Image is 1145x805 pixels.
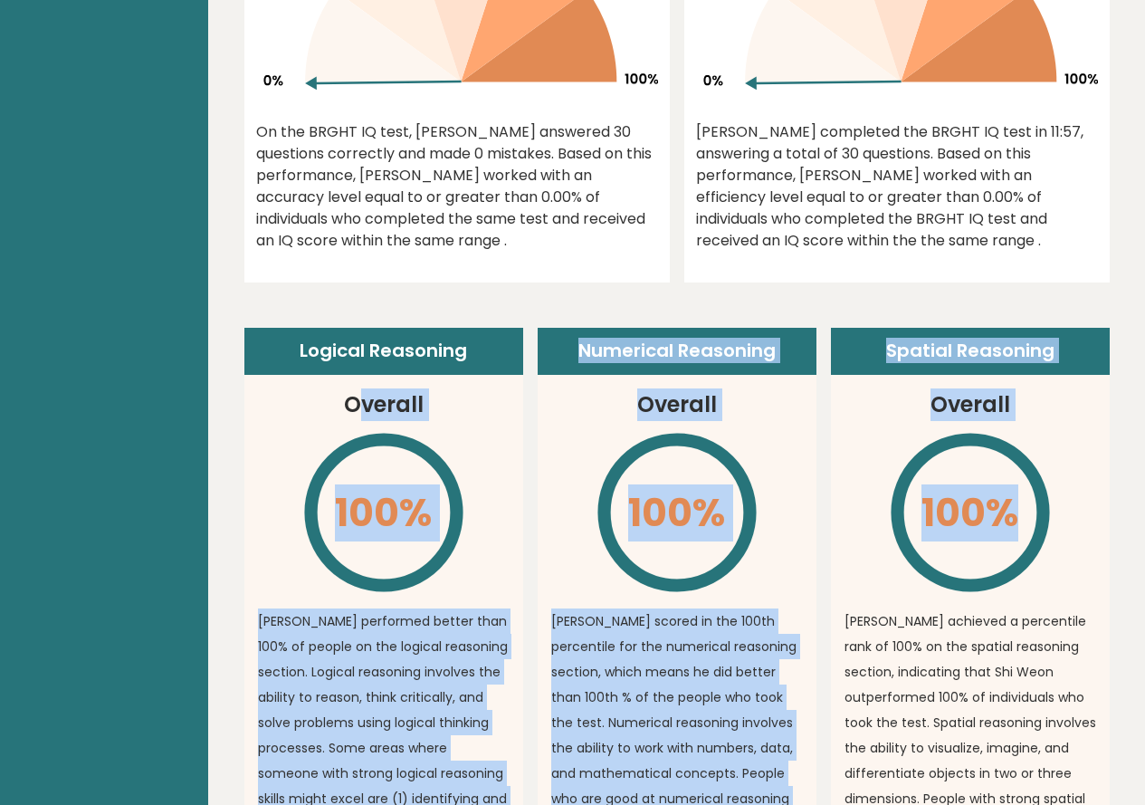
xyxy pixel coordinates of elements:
[637,388,717,421] h3: Overall
[344,388,424,421] h3: Overall
[696,121,1098,252] div: [PERSON_NAME] completed the BRGHT IQ test in 11:57, answering a total of 30 questions. Based on t...
[301,430,466,595] svg: \
[244,328,523,375] header: Logical Reasoning
[831,328,1110,375] header: Spatial Reasoning
[538,328,816,375] header: Numerical Reasoning
[888,430,1053,595] svg: \
[256,121,658,252] div: On the BRGHT IQ test, [PERSON_NAME] answered 30 questions correctly and made 0 mistakes. Based on...
[595,430,759,595] svg: \
[930,388,1010,421] h3: Overall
